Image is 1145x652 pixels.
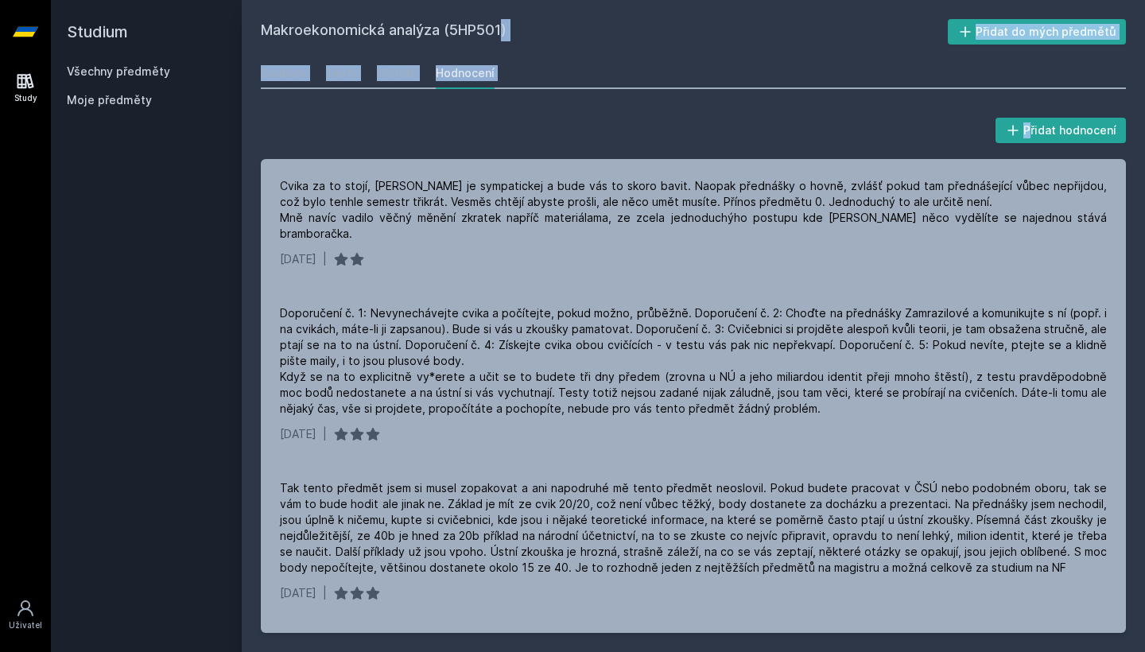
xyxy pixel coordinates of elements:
div: Study [14,92,37,104]
a: Hodnocení [436,57,495,89]
div: Cvika za to stojí, [PERSON_NAME] je sympatickej a bude vás to skoro bavit. Naopak přednášky o hov... [280,178,1107,242]
div: Testy [326,65,358,81]
div: | [323,251,327,267]
button: Přidat do mých předmětů [948,19,1127,45]
div: | [323,585,327,601]
a: Uživatel [3,591,48,639]
div: [DATE] [280,426,316,442]
div: Doporučení č. 1: Nevynechávejte cvika a počítejte, pokud možno, průběžně. Doporučení č. 2: Choďte... [280,305,1107,417]
div: | [323,426,327,442]
a: Učitelé [377,57,417,89]
div: Hodnocení [436,65,495,81]
span: Moje předměty [67,92,152,108]
div: [DATE] [280,251,316,267]
a: Study [3,64,48,112]
a: Všechny předměty [67,64,170,78]
div: Tak tento předmět jsem si musel zopakovat a ani napodruhé mě tento předmět neoslovil. Pokud budet... [280,480,1107,576]
div: [DATE] [280,585,316,601]
a: Testy [326,57,358,89]
a: Soubory [261,57,307,89]
div: Uživatel [9,619,42,631]
div: Soubory [261,65,307,81]
div: Učitelé [377,65,417,81]
h2: Makroekonomická analýza (5HP501) [261,19,948,45]
button: Přidat hodnocení [996,118,1127,143]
